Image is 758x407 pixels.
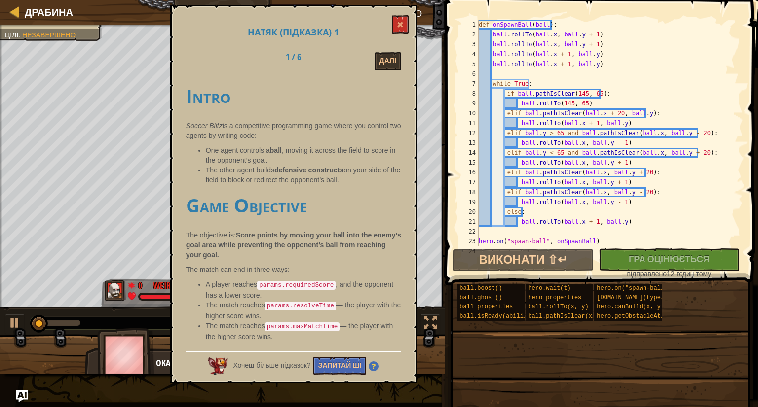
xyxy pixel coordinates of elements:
div: Weird Lunatic [153,279,206,292]
div: 5 [459,59,479,69]
div: 2 [459,30,479,39]
button: Ask AI [16,390,28,402]
p: The match can end in three ways: [186,265,401,274]
a: Драбина [20,5,73,19]
span: hero.wait(t) [528,285,570,292]
div: 20 [459,207,479,217]
div: 8 [459,89,479,99]
code: params.maxMatchTime [265,322,340,331]
div: 16 [459,168,479,177]
div: 0 [138,279,148,288]
h1: Game Objective [186,195,401,215]
span: Натяк (підказка) 1 [248,26,339,38]
span: hero.on("spawn-ball", f) [597,285,682,292]
img: thang_avatar_frame.png [105,280,126,301]
div: 12 годин тому [604,269,735,279]
div: 19 [459,197,479,207]
div: 7 [459,79,479,89]
span: hero properties [528,294,581,301]
span: ball.boost() [459,285,502,292]
span: hero.canBuild(x, y) [597,304,664,310]
span: Незавершено [22,31,76,39]
div: 6 [459,69,479,79]
span: Цілі [5,31,18,39]
div: 23 [459,237,479,246]
img: thang_avatar_frame.png [97,328,154,382]
div: 12 [459,128,479,138]
button: Далі [375,52,401,70]
span: ball.pathIsClear(x, y) [528,313,606,320]
strong: ball [270,146,282,154]
div: 17 [459,177,479,187]
button: Виконати ⇧↵ [453,249,594,271]
h1: Intro [186,85,401,106]
div: 24 [459,246,479,256]
div: 18 [459,187,479,197]
span: ball.rollTo(x, y) [528,304,588,310]
div: 4 [459,49,479,59]
div: 14 [459,148,479,158]
span: Драбина [25,5,73,19]
li: One agent controls a , moving it across the field to score in the opponent’s goal. [206,145,401,165]
div: 11 [459,118,479,128]
div: Okar [156,357,351,370]
span: відправлено [627,270,667,278]
button: Ctrl + P: Play [5,314,25,334]
div: 1 [459,20,479,30]
li: The other agent builds on your side of the field to block or redirect the opponent’s ball. [206,165,401,185]
p: The objective is: [186,230,401,260]
span: ball.isReady(ability) [459,313,534,320]
button: Ask AI [230,4,257,22]
button: Повноекранний режим [420,314,440,334]
strong: Score points by moving your ball into the enemy’s goal area while preventing the opponent’s ball ... [186,231,401,259]
li: A player reaches , and the opponent has a lower score. [206,279,401,300]
div: 3 [459,39,479,49]
div: 9 [459,99,479,108]
span: hero.getObstacleAt(x, y) [597,313,682,320]
button: Запитай ШІ [313,357,367,375]
em: Soccer Blitz [186,122,223,130]
h2: 1 / 6 [263,52,324,62]
li: The match reaches — the player with the higher score wins. [206,300,401,321]
span: [DOMAIN_NAME](type, x, y) [597,294,685,301]
span: ball.ghost() [459,294,502,301]
span: ball properties [459,304,513,310]
div: 22 [459,227,479,237]
code: params.requiredScore [257,281,336,290]
img: AI [208,357,228,375]
button: Ігрове меню [341,4,428,27]
li: The match reaches — the player with the higher score wins. [206,321,401,341]
span: : [18,31,22,39]
p: is a competitive programming game where you control two agents by writing code: [186,121,401,140]
div: 13 [459,138,479,148]
div: 15 [459,158,479,168]
div: 21 [459,217,479,227]
strong: defensive constructs [274,166,343,174]
img: Hint [369,361,379,371]
code: params.resolveTime [265,302,336,310]
span: Хочеш більше підказок? [233,362,310,370]
div: 10 [459,108,479,118]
